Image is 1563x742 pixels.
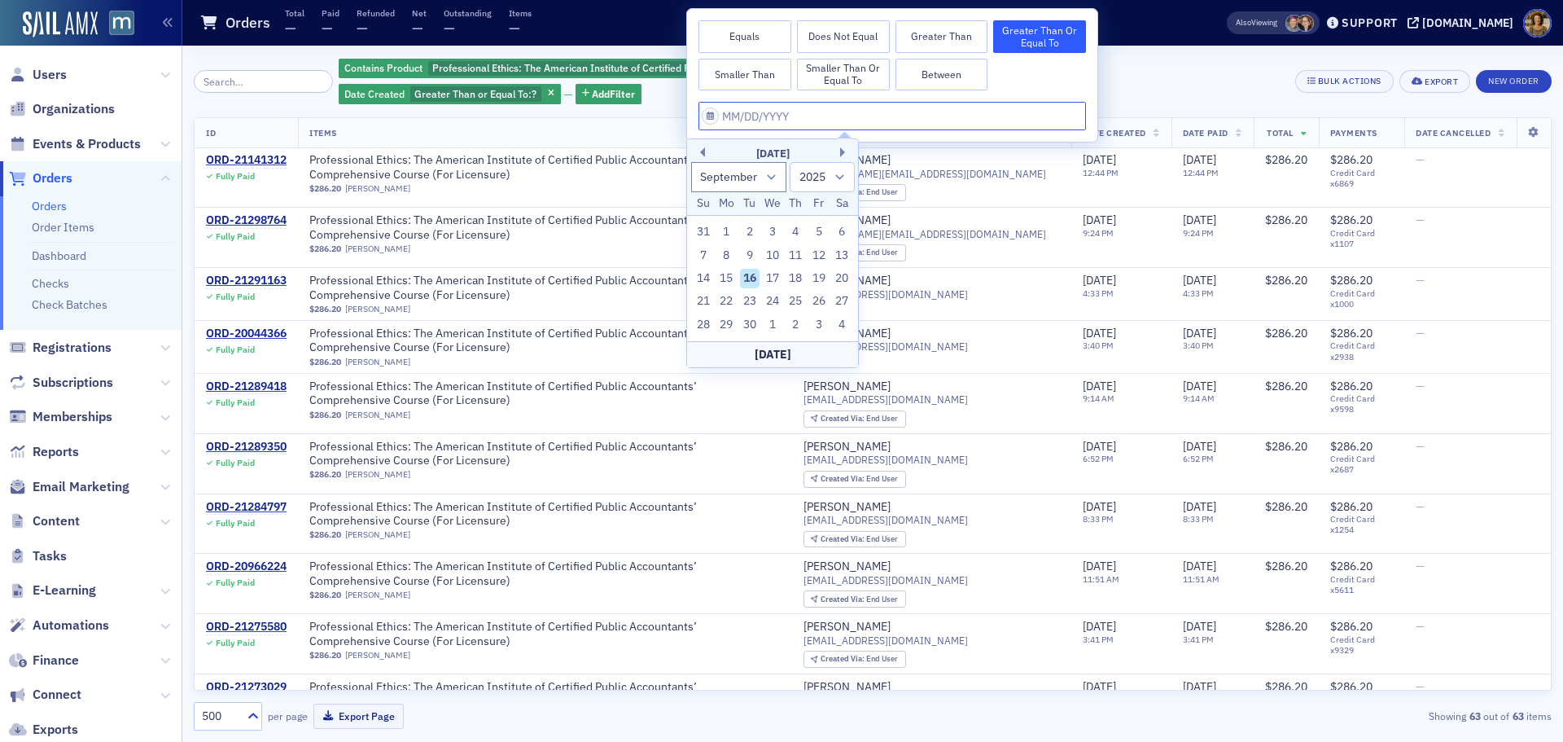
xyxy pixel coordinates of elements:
[444,7,492,19] p: Outstanding
[412,19,423,37] span: —
[322,7,339,19] p: Paid
[1330,168,1393,189] span: Credit Card x6869
[345,183,410,194] a: [PERSON_NAME]
[345,590,410,600] a: [PERSON_NAME]
[740,292,760,311] div: Choose Tuesday, September 23rd, 2025
[803,440,891,454] a: [PERSON_NAME]
[821,473,866,484] span: Created Via :
[1265,439,1307,454] span: $286.20
[716,194,736,213] div: Mo
[803,288,968,301] span: [EMAIL_ADDRESS][DOMAIN_NAME]
[803,393,968,406] span: [EMAIL_ADDRESS][DOMAIN_NAME]
[1416,499,1425,514] span: —
[821,413,866,424] span: Created Via :
[1330,273,1373,288] span: $286.20
[206,327,287,341] a: ORD-20044366
[206,380,287,394] a: ORD-21289418
[1083,559,1116,573] span: [DATE]
[9,443,79,461] a: Reports
[412,7,427,19] p: Net
[1318,77,1381,86] div: Bulk Actions
[1183,513,1214,525] time: 8:33 PM
[309,274,781,302] a: Professional Ethics: The American Institute of Certified Public Accountants’ Comprehensive Course...
[194,70,333,93] input: Search…
[803,471,906,488] div: Created Via: End User
[206,153,287,168] div: ORD-21141312
[786,222,806,242] div: Choose Thursday, September 4th, 2025
[309,680,781,709] a: Professional Ethics: The American Institute of Certified Public Accountants’ Comprehensive Course...
[9,135,141,153] a: Events & Products
[1183,573,1219,585] time: 11:51 AM
[216,345,255,355] div: Fully Paid
[694,222,713,242] div: Choose Sunday, August 31st, 2025
[444,19,455,37] span: —
[1425,77,1458,86] div: Export
[821,248,898,257] div: End User
[309,213,781,242] span: Professional Ethics: The American Institute of Certified Public Accountants’ Comprehensive Course...
[763,194,782,213] div: We
[206,500,287,515] a: ORD-21284797
[786,194,806,213] div: Th
[33,169,72,187] span: Orders
[206,274,287,288] a: ORD-21291163
[206,680,287,695] a: ORD-21273029
[309,304,341,314] span: $286.20
[309,153,781,182] a: Professional Ethics: The American Institute of Certified Public Accountants’ Comprehensive Course...
[1330,326,1373,340] span: $286.20
[33,547,67,565] span: Tasks
[216,292,255,302] div: Fully Paid
[1083,167,1119,178] time: 12:44 PM
[33,100,115,118] span: Organizations
[1183,559,1216,573] span: [DATE]
[1183,340,1214,351] time: 3:40 PM
[1330,454,1393,475] span: Credit Card x2687
[1408,17,1519,29] button: [DOMAIN_NAME]
[1083,326,1116,340] span: [DATE]
[797,20,890,53] button: Does Not Equal
[345,529,410,540] a: [PERSON_NAME]
[33,652,79,670] span: Finance
[1265,326,1307,340] span: $286.20
[1330,213,1373,227] span: $286.20
[832,222,852,242] div: Choose Saturday, September 6th, 2025
[33,374,113,392] span: Subscriptions
[309,327,781,355] span: Professional Ethics: The American Institute of Certified Public Accountants’ Comprehensive Course...
[695,147,705,157] button: Previous Month
[309,500,781,529] span: Professional Ethics: The American Institute of Certified Public Accountants’ Comprehensive Course...
[33,512,80,530] span: Content
[32,220,94,235] a: Order Items
[1183,379,1216,393] span: [DATE]
[1083,573,1119,585] time: 11:51 AM
[9,652,79,670] a: Finance
[1183,167,1219,178] time: 12:44 PM
[1416,152,1425,167] span: —
[309,620,781,648] span: Professional Ethics: The American Institute of Certified Public Accountants’ Comprehensive Course...
[803,500,891,515] a: [PERSON_NAME]
[716,269,736,288] div: Choose Monday, September 15th, 2025
[9,721,78,739] a: Exports
[285,19,296,37] span: —
[786,315,806,335] div: Choose Thursday, October 2nd, 2025
[216,518,255,529] div: Fully Paid
[895,59,988,91] button: Between
[803,680,891,695] div: [PERSON_NAME]
[1183,499,1216,514] span: [DATE]
[206,560,287,574] a: ORD-20966224
[345,357,410,367] a: [PERSON_NAME]
[1083,227,1114,239] time: 9:24 PM
[803,574,968,586] span: [EMAIL_ADDRESS][DOMAIN_NAME]
[1297,15,1314,32] span: Michelle Brown
[832,194,852,213] div: Sa
[797,59,890,91] button: Smaller Than or Equal To
[1183,393,1215,404] time: 9:14 AM
[740,194,760,213] div: Tu
[309,440,781,468] a: Professional Ethics: The American Institute of Certified Public Accountants’ Comprehensive Course...
[1330,559,1373,573] span: $286.20
[692,221,854,336] div: month 2025-09
[803,380,891,394] div: [PERSON_NAME]
[716,315,736,335] div: Choose Monday, September 29th, 2025
[716,292,736,311] div: Choose Monday, September 22nd, 2025
[694,246,713,266] div: Choose Sunday, September 7th, 2025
